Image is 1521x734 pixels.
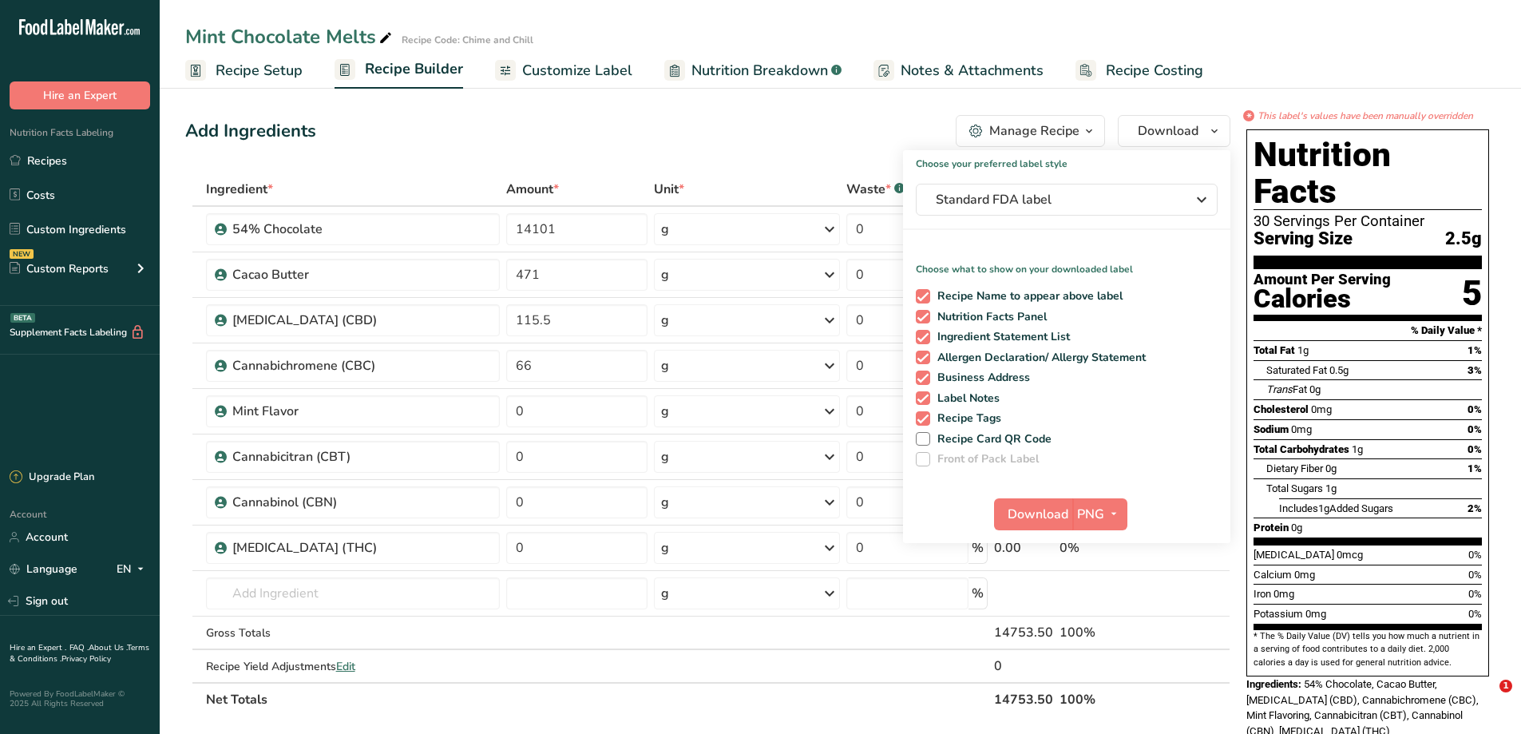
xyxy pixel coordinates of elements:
div: Manage Recipe [989,121,1079,141]
div: 5 [1462,272,1482,315]
span: 0% [1468,403,1482,415]
button: Download [1118,115,1230,147]
div: g [661,402,669,421]
span: Sodium [1254,423,1289,435]
span: 0.5g [1329,364,1349,376]
span: 0% [1468,608,1482,620]
span: Saturated Fat [1266,364,1327,376]
button: Hire an Expert [10,81,150,109]
iframe: Intercom live chat [1467,680,1505,718]
span: Serving Size [1254,229,1353,249]
span: [MEDICAL_DATA] [1254,549,1334,561]
div: EN [117,560,150,579]
section: % Daily Value * [1254,321,1482,340]
div: g [661,311,669,330]
a: Notes & Attachments [873,53,1044,89]
i: This label's values have been manually overridden [1258,109,1473,123]
div: Cannabinol (CBN) [232,493,432,512]
span: PNG [1077,505,1104,524]
span: Recipe Name to appear above label [930,289,1123,304]
div: g [661,493,669,512]
h1: Nutrition Facts [1254,137,1482,210]
a: Recipe Costing [1075,53,1203,89]
span: Cholesterol [1254,403,1309,415]
span: 0g [1325,462,1337,474]
div: Custom Reports [10,260,109,277]
th: 100% [1056,682,1158,716]
span: 1 [1499,680,1512,692]
th: Net Totals [203,682,991,716]
div: 30 Servings Per Container [1254,213,1482,229]
span: Edit [336,659,355,674]
div: Cannabicitran (CBT) [232,447,432,466]
div: Powered By FoodLabelMaker © 2025 All Rights Reserved [10,689,150,708]
div: Upgrade Plan [10,470,94,486]
span: 0mg [1294,569,1315,581]
span: Total Carbohydrates [1254,443,1349,455]
span: Calcium [1254,569,1292,581]
div: g [661,265,669,284]
div: Amount Per Serving [1254,272,1391,288]
div: 14753.50 [994,623,1053,642]
span: 0% [1468,569,1482,581]
span: Fat [1266,383,1307,395]
h1: Choose your preferred label style [903,150,1230,171]
div: g [661,356,669,375]
div: Mint Flavor [232,402,432,421]
div: [MEDICAL_DATA] (CBD) [232,311,432,330]
span: 1% [1468,344,1482,356]
button: Standard FDA label [916,184,1218,216]
div: 0 [994,657,1053,676]
div: BETA [10,313,35,323]
div: Recipe Yield Adjustments [206,658,501,675]
th: 14753.50 [991,682,1056,716]
span: Potassium [1254,608,1303,620]
span: Recipe Builder [365,58,463,80]
div: 100% [1060,623,1155,642]
div: 54% Chocolate [232,220,432,239]
button: Manage Recipe [956,115,1105,147]
span: Ingredient Statement List [930,330,1071,344]
span: 0mg [1311,403,1332,415]
span: 0mg [1291,423,1312,435]
span: Amount [506,180,559,199]
a: Hire an Expert . [10,642,66,653]
span: Iron [1254,588,1271,600]
i: Trans [1266,383,1293,395]
span: Dietary Fiber [1266,462,1323,474]
span: 0% [1468,588,1482,600]
span: Business Address [930,371,1031,385]
span: Protein [1254,522,1289,534]
div: g [661,447,669,466]
span: 0g [1291,522,1302,534]
span: Nutrition Facts Panel [930,310,1048,324]
a: Language [10,555,77,583]
div: Calories [1254,288,1391,311]
a: Terms & Conditions . [10,642,149,665]
span: Allergen Declaration/ Allergy Statement [930,351,1147,365]
a: Recipe Setup [185,53,303,89]
span: 0mcg [1337,549,1363,561]
span: 0% [1468,549,1482,561]
div: NEW [10,249,34,259]
section: * The % Daily Value (DV) tells you how much a nutrient in a serving of food contributes to a dail... [1254,630,1482,669]
span: Includes Added Sugars [1279,502,1393,514]
div: Recipe Code: Chime and Chill [402,33,533,47]
a: Privacy Policy [61,653,111,665]
span: Nutrition Breakdown [691,60,828,81]
span: 3% [1468,364,1482,376]
span: Total Fat [1254,344,1295,356]
button: PNG [1072,498,1127,530]
span: 0mg [1305,608,1326,620]
span: Label Notes [930,391,1000,406]
span: 0% [1468,443,1482,455]
span: Recipe Card QR Code [930,432,1052,446]
span: Recipe Costing [1106,60,1203,81]
span: 1% [1468,462,1482,474]
span: Download [1138,121,1198,141]
span: Total Sugars [1266,482,1323,494]
div: g [661,220,669,239]
div: 0.00 [994,538,1053,557]
span: 1g [1325,482,1337,494]
span: Ingredient [206,180,273,199]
